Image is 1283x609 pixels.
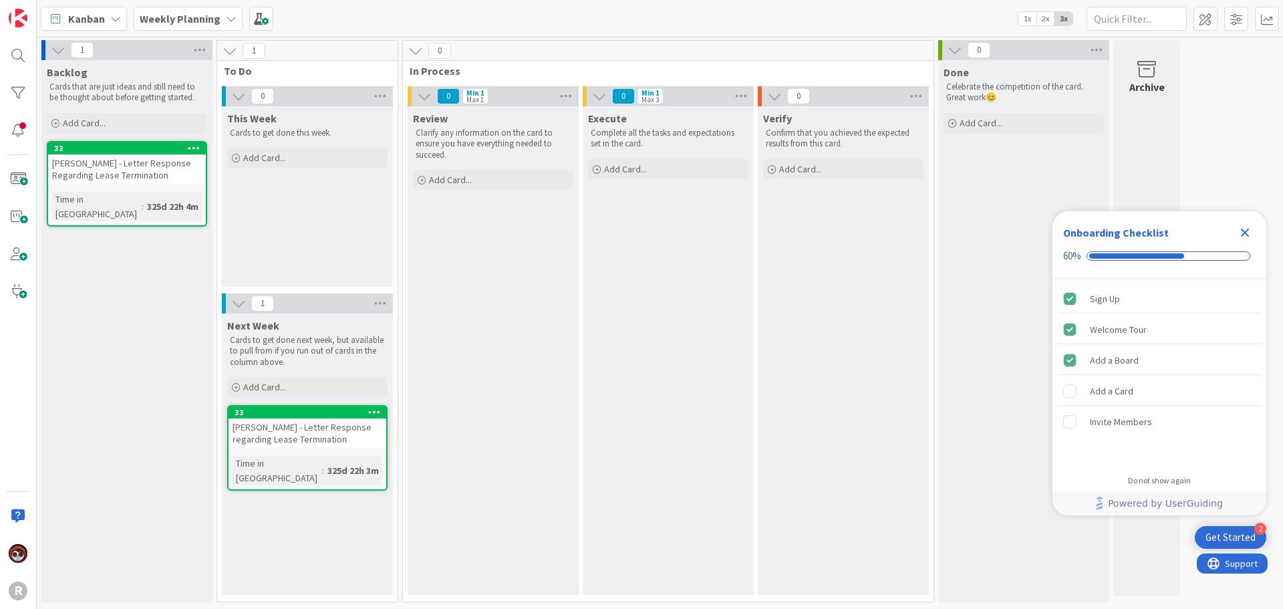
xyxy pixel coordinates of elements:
span: In Process [410,64,917,78]
div: Checklist progress: 60% [1063,250,1256,262]
span: Support [28,2,61,18]
span: : [322,463,324,478]
span: To Do [224,64,381,78]
div: Add a Board is complete. [1058,346,1261,375]
span: 0 [612,88,635,104]
div: 325d 22h 4m [144,199,202,214]
div: Checklist items [1052,279,1266,467]
p: Clarify any information on the card to ensure you have everything needed to succeed. [416,128,571,160]
div: [PERSON_NAME] - Letter Response Regarding Lease Termination [48,154,206,184]
span: Add Card... [429,174,472,186]
div: 32 [48,142,206,154]
span: Review [413,112,448,125]
div: Welcome Tour is complete. [1058,315,1261,344]
span: Add Card... [604,163,647,175]
span: 0 [251,88,274,104]
div: Add a Card [1090,383,1133,399]
p: Complete all the tasks and expectations set in the card. [591,128,746,150]
p: Cards to get done next week, but available to pull from if you run out of cards in the column above. [230,335,385,368]
div: R [9,582,27,600]
div: Checklist Container [1052,211,1266,515]
span: 1 [251,295,274,312]
div: 33 [235,408,386,417]
input: Quick Filter... [1087,7,1187,31]
span: 1 [243,43,265,59]
span: 0 [437,88,460,104]
img: JS [9,544,27,563]
span: Done [944,66,969,79]
span: 😊 [986,92,996,103]
span: Next Week [227,319,279,332]
div: Sign Up is complete. [1058,284,1261,314]
a: 33[PERSON_NAME] - Letter Response regarding Lease TerminationTime in [GEOGRAPHIC_DATA]:325d 22h 3m [227,405,388,491]
div: Invite Members [1090,414,1152,430]
div: 33 [229,406,386,418]
div: [PERSON_NAME] - Letter Response regarding Lease Termination [229,418,386,448]
div: Footer [1052,491,1266,515]
span: 1x [1018,12,1036,25]
span: 0 [428,43,451,59]
span: Backlog [47,66,88,79]
span: 2x [1036,12,1054,25]
div: Invite Members is incomplete. [1058,407,1261,437]
div: 33[PERSON_NAME] - Letter Response regarding Lease Termination [229,406,386,448]
div: Time in [GEOGRAPHIC_DATA] [52,192,142,221]
div: 325d 22h 3m [324,463,382,478]
div: 32 [54,144,206,153]
div: 32[PERSON_NAME] - Letter Response Regarding Lease Termination [48,142,206,184]
div: Close Checklist [1234,222,1256,243]
span: Execute [588,112,627,125]
p: Cards to get done this week. [230,128,385,138]
span: Verify [763,112,792,125]
div: Do not show again [1128,475,1191,486]
span: 0 [787,88,810,104]
a: Powered by UserGuiding [1059,491,1260,515]
div: Min 1 [641,90,660,96]
p: Confirm that you achieved the expected results from this card. [766,128,921,150]
span: This Week [227,112,277,125]
span: Add Card... [779,163,822,175]
div: Sign Up [1090,291,1120,307]
p: Celebrate the competition of the card. Great work [946,82,1101,104]
div: Welcome Tour [1090,322,1147,338]
span: Kanban [68,11,105,27]
span: Add Card... [243,152,286,164]
div: 60% [1063,250,1081,262]
span: 1 [71,42,94,58]
p: Cards that are just ideas and still need to be thought about before getting started. [49,82,204,104]
span: : [142,199,144,214]
div: Onboarding Checklist [1063,225,1169,241]
div: Min 1 [466,90,484,96]
div: Archive [1129,79,1165,95]
div: Max 3 [641,96,659,103]
img: Visit kanbanzone.com [9,9,27,27]
span: Add Card... [960,117,1002,129]
div: Add a Card is incomplete. [1058,376,1261,406]
div: Max 1 [466,96,484,103]
span: 3x [1054,12,1073,25]
div: Get Started [1205,531,1256,544]
div: Time in [GEOGRAPHIC_DATA] [233,456,322,485]
span: 0 [968,42,990,58]
div: 2 [1254,523,1266,535]
span: Powered by UserGuiding [1108,495,1223,511]
span: Add Card... [243,381,286,393]
div: Add a Board [1090,352,1139,368]
a: 32[PERSON_NAME] - Letter Response Regarding Lease TerminationTime in [GEOGRAPHIC_DATA]:325d 22h 4m [47,141,207,227]
b: Weekly Planning [140,12,221,25]
div: Open Get Started checklist, remaining modules: 2 [1195,526,1266,549]
span: Add Card... [63,117,106,129]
